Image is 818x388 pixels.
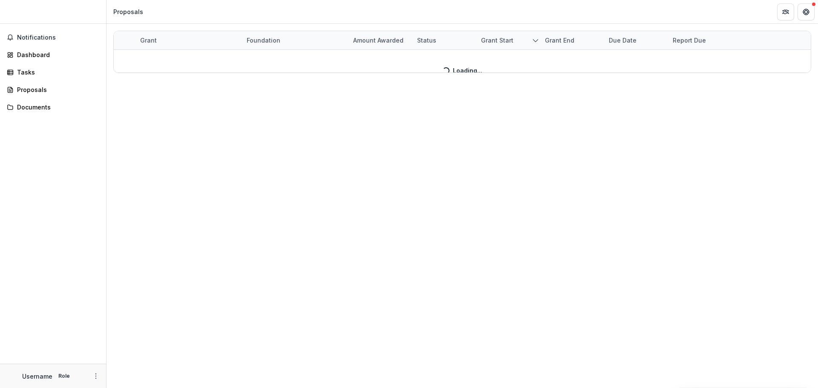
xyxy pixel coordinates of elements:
[17,34,99,41] span: Notifications
[56,372,72,380] p: Role
[17,103,96,112] div: Documents
[91,371,101,381] button: More
[798,3,815,20] button: Get Help
[17,68,96,77] div: Tasks
[3,100,103,114] a: Documents
[22,372,52,381] p: Username
[110,6,147,18] nav: breadcrumb
[113,7,143,16] div: Proposals
[17,85,96,94] div: Proposals
[3,65,103,79] a: Tasks
[3,48,103,62] a: Dashboard
[17,50,96,59] div: Dashboard
[3,83,103,97] a: Proposals
[777,3,794,20] button: Partners
[3,31,103,44] button: Notifications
